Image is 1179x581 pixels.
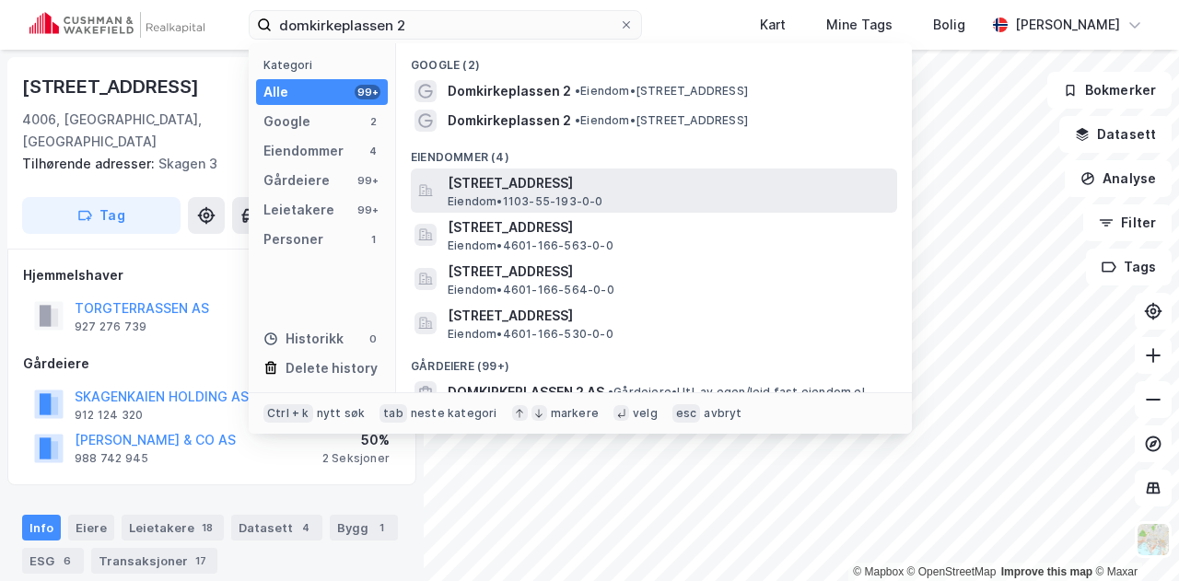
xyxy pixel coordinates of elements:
div: Mine Tags [826,14,893,36]
span: Domkirkeplassen 2 [448,80,571,102]
div: Alle [263,81,288,103]
div: 4006, [GEOGRAPHIC_DATA], [GEOGRAPHIC_DATA] [22,109,260,153]
div: 6 [58,552,76,570]
div: 912 124 320 [75,408,143,423]
div: 17 [192,552,210,570]
div: 4 [297,518,315,537]
img: cushman-wakefield-realkapital-logo.202ea83816669bd177139c58696a8fa1.svg [29,12,204,38]
div: Eiendommer (4) [396,135,912,168]
div: Datasett [231,515,322,540]
span: • [575,84,580,98]
div: Leietakere [263,199,334,221]
span: Eiendom • 1103-55-193-0-0 [448,194,603,209]
span: • [608,385,613,399]
div: nytt søk [317,406,366,421]
a: OpenStreetMap [907,565,997,578]
span: DOMKIRKEPLASSEN 2 AS [448,381,604,403]
div: markere [551,406,599,421]
div: Hjemmelshaver [23,264,401,286]
div: Skagen 3 [22,153,387,175]
span: [STREET_ADDRESS] [448,216,890,238]
button: Datasett [1059,116,1172,153]
span: • [575,113,580,127]
div: Transaksjoner [91,548,217,574]
div: esc [672,404,701,423]
div: Info [22,515,61,540]
div: Gårdeiere [263,169,330,192]
div: Kontrollprogram for chat [1087,493,1179,581]
div: 99+ [355,203,380,217]
div: neste kategori [411,406,497,421]
span: [STREET_ADDRESS] [448,305,890,327]
div: ESG [22,548,84,574]
a: Improve this map [1001,565,1092,578]
div: 50% [322,429,390,451]
span: Tilhørende adresser: [22,156,158,171]
div: 99+ [355,85,380,99]
div: Delete history [286,357,378,379]
span: [STREET_ADDRESS] [448,172,890,194]
div: 988 742 945 [75,451,148,466]
button: Bokmerker [1047,72,1172,109]
iframe: Chat Widget [1087,493,1179,581]
a: Mapbox [853,565,904,578]
div: [PERSON_NAME] [1015,14,1120,36]
div: 2 [366,114,380,129]
span: Gårdeiere • Utl. av egen/leid fast eiendom el. [608,385,868,400]
div: Google (2) [396,43,912,76]
button: Filter [1083,204,1172,241]
div: avbryt [704,406,741,421]
div: Bygg [330,515,398,540]
span: Eiendom • 4601-166-530-0-0 [448,327,613,342]
div: Gårdeiere [23,353,401,375]
div: 927 276 739 [75,320,146,334]
div: 2 Seksjoner [322,451,390,466]
div: [STREET_ADDRESS] [22,72,203,101]
div: 4 [366,144,380,158]
div: 1 [372,518,391,537]
div: Google [263,110,310,133]
div: Eiere [68,515,114,540]
span: [STREET_ADDRESS] [448,261,890,283]
button: Tags [1086,249,1172,285]
div: 1 [366,232,380,247]
span: Eiendom • [STREET_ADDRESS] [575,113,748,128]
div: velg [633,406,658,421]
div: Historikk [263,328,344,350]
input: Søk på adresse, matrikkel, gårdeiere, leietakere eller personer [272,11,619,39]
button: Tag [22,197,181,234]
span: Eiendom • 4601-166-563-0-0 [448,238,613,253]
div: 0 [366,331,380,346]
div: Personer [263,228,323,250]
div: 99+ [355,173,380,188]
div: Gårdeiere (99+) [396,344,912,378]
div: Kart [760,14,786,36]
span: Eiendom • [STREET_ADDRESS] [575,84,748,99]
div: Bolig [933,14,965,36]
button: Analyse [1065,160,1172,197]
div: Ctrl + k [263,404,313,423]
div: Leietakere [122,515,224,540]
div: 18 [198,518,216,537]
span: Eiendom • 4601-166-564-0-0 [448,283,614,297]
div: Eiendommer [263,140,344,162]
span: Domkirkeplassen 2 [448,110,571,132]
div: tab [379,404,407,423]
div: Kategori [263,58,388,72]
